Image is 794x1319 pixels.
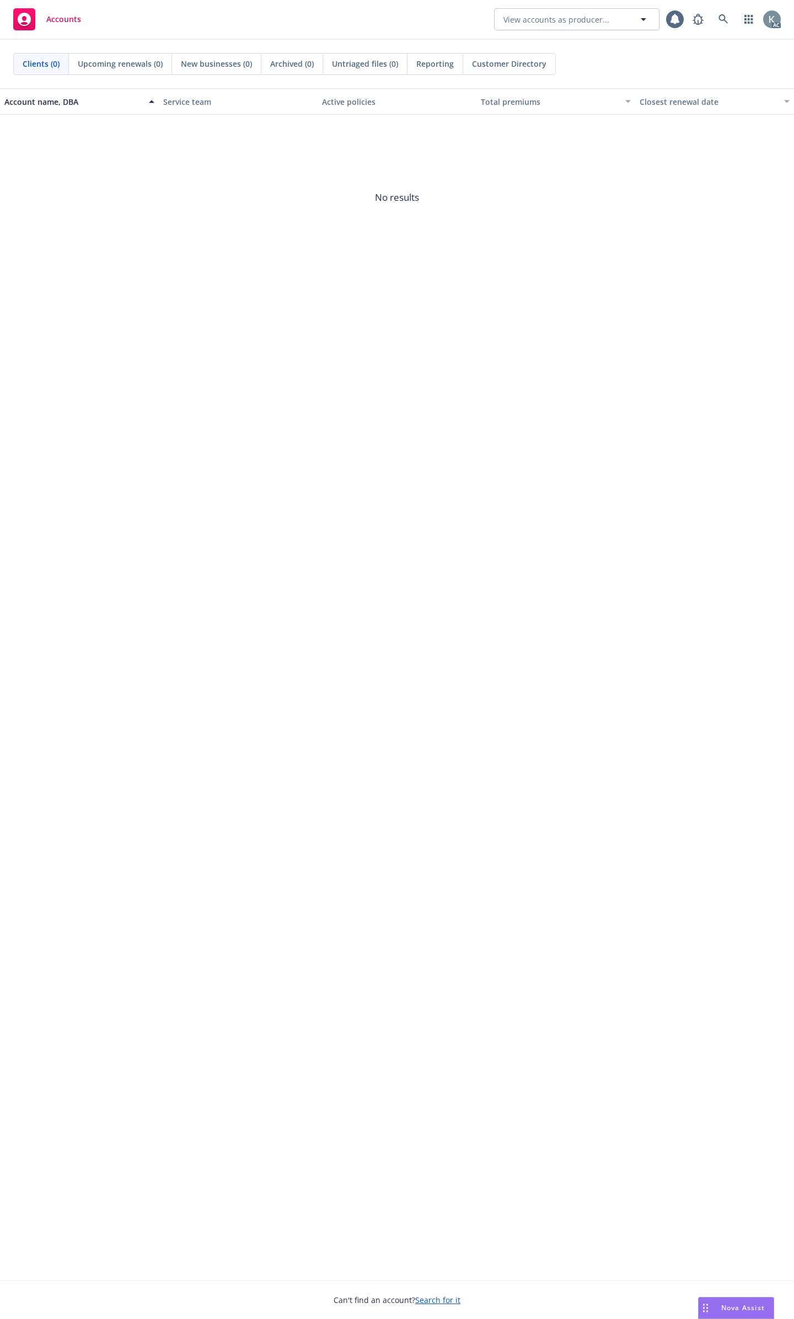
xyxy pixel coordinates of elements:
span: Clients (0) [23,58,60,70]
button: View accounts as producer... [494,8,659,30]
div: Drag to move [699,1297,712,1318]
span: Can't find an account? [334,1294,460,1306]
span: Reporting [416,58,454,70]
span: View accounts as producer... [503,14,609,25]
a: Accounts [9,4,85,35]
button: Active policies [318,88,476,115]
button: Closest renewal date [635,88,794,115]
a: Switch app [738,8,760,30]
button: Total premiums [476,88,635,115]
span: Accounts [46,15,81,24]
img: photo [763,10,781,28]
a: Search for it [415,1295,460,1305]
div: Service team [163,96,313,108]
span: Untriaged files (0) [332,58,398,70]
span: Archived (0) [270,58,314,70]
span: New businesses (0) [181,58,252,70]
div: Closest renewal date [640,96,777,108]
button: Nova Assist [698,1297,774,1319]
a: Report a Bug [687,8,709,30]
div: Account name, DBA [4,96,142,108]
a: Search [712,8,734,30]
span: Nova Assist [721,1303,765,1312]
span: Upcoming renewals (0) [78,58,163,70]
div: Total premiums [481,96,619,108]
button: Service team [159,88,318,115]
span: Customer Directory [472,58,546,70]
div: Active policies [322,96,472,108]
